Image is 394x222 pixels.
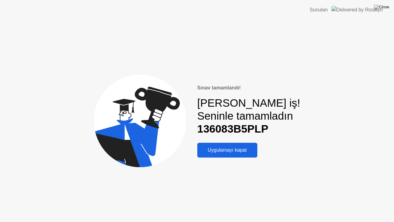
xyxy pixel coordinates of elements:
div: [PERSON_NAME] iş! Seninle tamamladın [197,97,300,136]
img: Delivered by Rosalyn [332,6,383,13]
div: Sınav tamamlandı! [197,84,300,92]
div: Uygulamayı kapat [199,147,255,153]
img: Close [374,5,389,10]
button: Uygulamayı kapat [197,143,257,158]
b: 136083B5PLP [197,123,268,135]
div: Sunulan [310,6,328,14]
